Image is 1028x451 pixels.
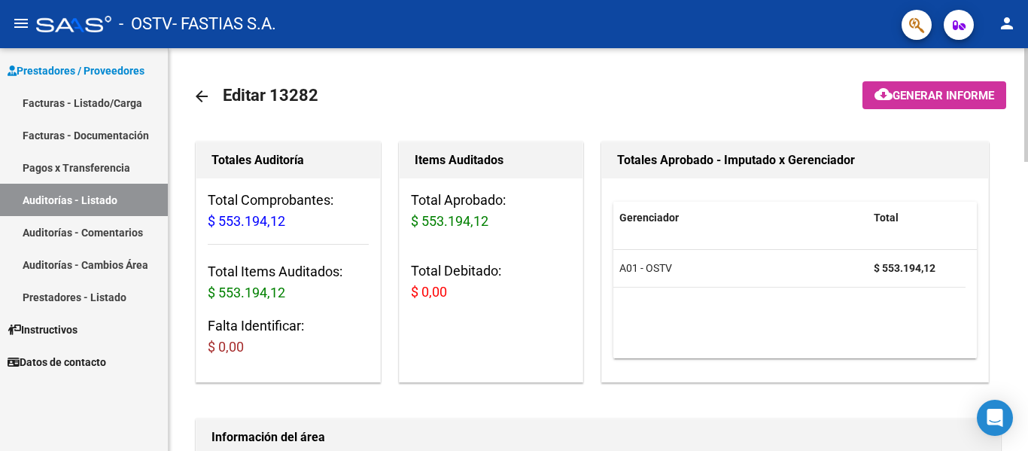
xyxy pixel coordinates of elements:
[411,261,572,303] h3: Total Debitado:
[208,190,369,232] h3: Total Comprobantes:
[619,262,672,274] span: A01 - OSTV
[415,148,568,172] h1: Items Auditados
[12,14,30,32] mat-icon: menu
[411,190,572,232] h3: Total Aprobado:
[893,89,994,102] span: Generar informe
[208,315,369,358] h3: Falta Identificar:
[119,8,172,41] span: - OSTV
[411,213,488,229] span: $ 553.194,12
[874,85,893,103] mat-icon: cloud_download
[868,202,966,234] datatable-header-cell: Total
[862,81,1006,109] button: Generar informe
[211,425,985,449] h1: Información del área
[193,87,211,105] mat-icon: arrow_back
[8,354,106,370] span: Datos de contacto
[617,148,973,172] h1: Totales Aprobado - Imputado x Gerenciador
[223,86,318,105] span: Editar 13282
[8,62,144,79] span: Prestadores / Proveedores
[998,14,1016,32] mat-icon: person
[211,148,365,172] h1: Totales Auditoría
[411,284,447,300] span: $ 0,00
[208,261,369,303] h3: Total Items Auditados:
[208,339,244,355] span: $ 0,00
[172,8,276,41] span: - FASTIAS S.A.
[977,400,1013,436] div: Open Intercom Messenger
[208,285,285,300] span: $ 553.194,12
[208,213,285,229] span: $ 553.194,12
[8,321,78,338] span: Instructivos
[613,202,868,234] datatable-header-cell: Gerenciador
[874,262,935,274] strong: $ 553.194,12
[874,212,899,224] span: Total
[619,212,679,224] span: Gerenciador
